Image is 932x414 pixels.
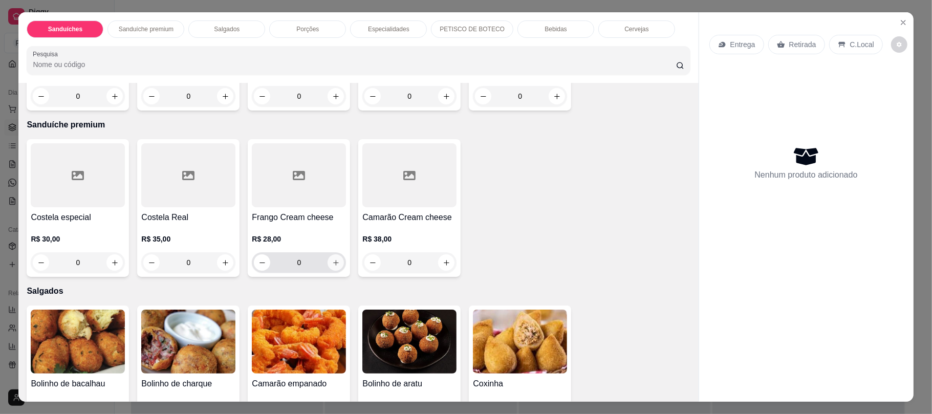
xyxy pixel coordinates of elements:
[545,25,567,33] p: Bebidas
[895,14,912,31] button: Close
[31,234,125,244] p: R$ 30,00
[33,59,676,70] input: Pesquisa
[141,234,235,244] p: R$ 35,00
[33,254,49,271] button: decrease-product-quantity
[362,234,457,244] p: R$ 38,00
[31,378,125,390] h4: Bolinho de bacalhau
[362,310,457,374] img: product-image
[362,400,457,410] p: R$ 30,00
[141,310,235,374] img: product-image
[789,39,816,50] p: Retirada
[362,378,457,390] h4: Bolinho de aratu
[473,378,567,390] h4: Coxinha
[31,211,125,224] h4: Costela especial
[624,25,648,33] p: Cervejas
[891,36,907,53] button: decrease-product-quantity
[473,400,567,410] p: R$ 25,00
[328,254,344,271] button: increase-product-quantity
[141,211,235,224] h4: Costela Real
[438,254,454,271] button: increase-product-quantity
[31,400,125,410] p: R$ 30,00
[755,169,858,181] p: Nenhum produto adicionado
[252,234,346,244] p: R$ 28,00
[33,50,61,58] label: Pesquisa
[730,39,755,50] p: Entrega
[252,310,346,374] img: product-image
[48,25,82,33] p: Sanduíches
[27,119,690,131] p: Sanduíche premium
[119,25,174,33] p: Sanduíche premium
[850,39,874,50] p: C.Local
[364,254,381,271] button: decrease-product-quantity
[440,25,505,33] p: PETISCO DE BOTECO
[106,254,123,271] button: increase-product-quantity
[368,25,409,33] p: Especialidades
[252,400,346,410] p: R$ 30,00
[362,211,457,224] h4: Camarão Cream cheese
[252,211,346,224] h4: Frango Cream cheese
[143,254,160,271] button: decrease-product-quantity
[217,254,233,271] button: increase-product-quantity
[214,25,240,33] p: Salgados
[27,285,690,297] p: Salgados
[296,25,319,33] p: Porções
[252,378,346,390] h4: Camarão empanado
[141,378,235,390] h4: Bolinho de charque
[141,400,235,410] p: R$ 30,00
[254,254,270,271] button: decrease-product-quantity
[31,310,125,374] img: product-image
[473,310,567,374] img: product-image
